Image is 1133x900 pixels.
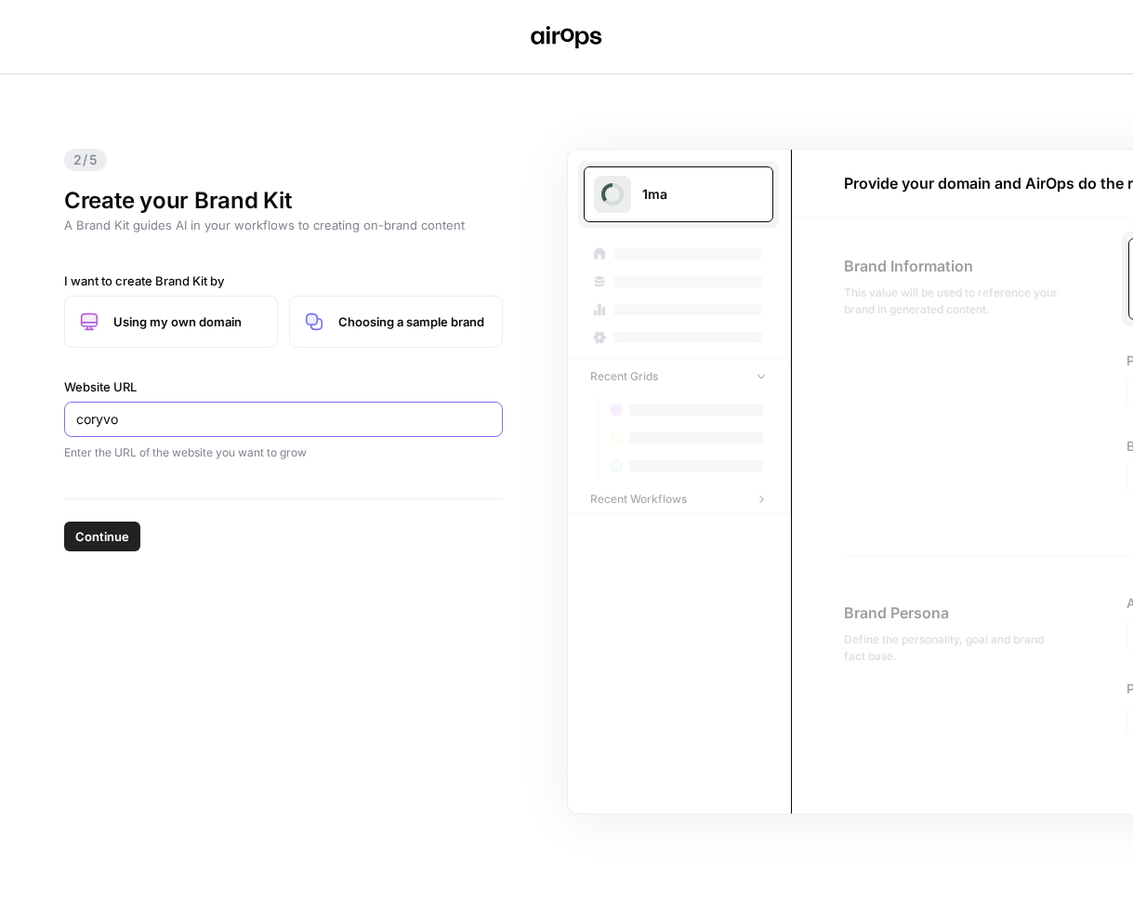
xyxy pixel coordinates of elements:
p: A Brand Kit guides AI in your workflows to creating on-brand content [64,216,503,234]
span: Choosing a sample brand [338,312,487,331]
span: Using my own domain [113,312,262,331]
span: 2/5 [64,149,107,171]
input: www.spaceops.com [76,410,491,429]
label: I want to create Brand Kit by [64,271,503,290]
label: Website URL [64,377,503,396]
div: Enter the URL of the website you want to grow [64,444,503,461]
span: Continue [75,527,129,546]
button: Continue [64,522,140,551]
h1: Create your Brand Kit [64,186,503,216]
